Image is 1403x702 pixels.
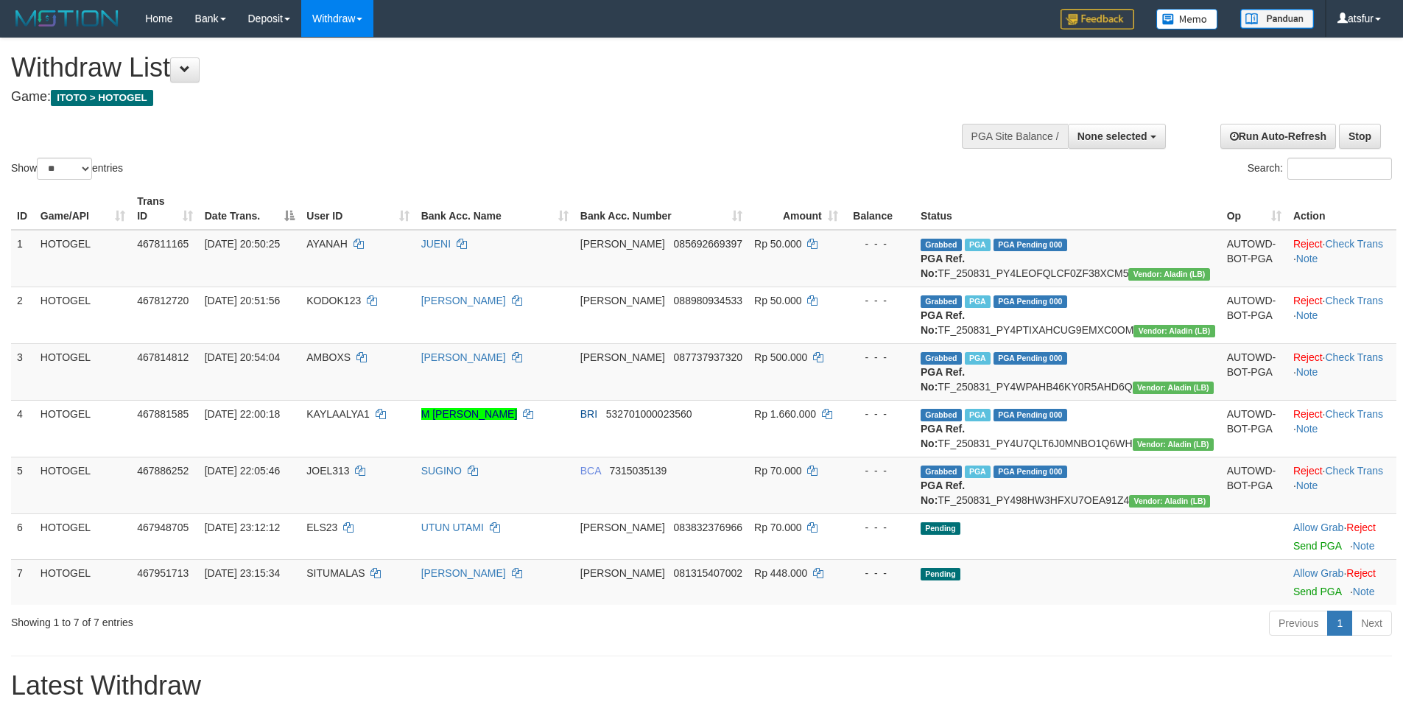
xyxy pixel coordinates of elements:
td: HOTOGEL [35,343,131,400]
h4: Game: [11,90,921,105]
a: Previous [1269,611,1328,636]
div: - - - [850,236,909,251]
td: HOTOGEL [35,457,131,513]
label: Show entries [11,158,123,180]
td: · · [1287,400,1396,457]
span: [PERSON_NAME] [580,567,665,579]
span: ELS23 [306,522,337,533]
span: [DATE] 23:12:12 [205,522,280,533]
td: TF_250831_PY4PTIXAHCUG9EMXC0OM [915,287,1221,343]
a: UTUN UTAMI [421,522,484,533]
th: Game/API: activate to sort column ascending [35,188,131,230]
td: 4 [11,400,35,457]
td: · [1287,559,1396,605]
b: PGA Ref. No: [921,309,965,336]
th: Amount: activate to sort column ascending [748,188,844,230]
th: Trans ID: activate to sort column ascending [131,188,199,230]
td: AUTOWD-BOT-PGA [1221,343,1287,400]
a: Reject [1293,408,1323,420]
td: · · [1287,457,1396,513]
span: Pending [921,522,960,535]
span: [DATE] 20:50:25 [205,238,280,250]
td: 3 [11,343,35,400]
span: [PERSON_NAME] [580,522,665,533]
td: HOTOGEL [35,559,131,605]
span: PGA Pending [994,295,1067,308]
span: Copy 083832376966 to clipboard [674,522,742,533]
span: [DATE] 23:15:34 [205,567,280,579]
div: - - - [850,566,909,580]
span: [PERSON_NAME] [580,351,665,363]
span: 467886252 [137,465,189,477]
td: · · [1287,230,1396,287]
span: 467881585 [137,408,189,420]
td: 6 [11,513,35,559]
a: 1 [1327,611,1352,636]
a: Allow Grab [1293,522,1343,533]
a: Stop [1339,124,1381,149]
a: Note [1353,586,1375,597]
td: AUTOWD-BOT-PGA [1221,457,1287,513]
span: Marked by atsfur [965,409,991,421]
a: Note [1296,366,1318,378]
th: Bank Acc. Number: activate to sort column ascending [574,188,748,230]
span: BCA [580,465,601,477]
td: HOTOGEL [35,230,131,287]
a: Check Trans [1325,408,1383,420]
span: Copy 081315407002 to clipboard [674,567,742,579]
span: Marked by atsfur [965,466,991,478]
h1: Withdraw List [11,53,921,83]
th: ID [11,188,35,230]
td: 1 [11,230,35,287]
span: Vendor URL: https://dashboard.q2checkout.com/secure [1129,495,1210,508]
b: PGA Ref. No: [921,253,965,279]
div: - - - [850,463,909,478]
div: - - - [850,407,909,421]
span: Rp 1.660.000 [754,408,816,420]
span: 467951713 [137,567,189,579]
span: Grabbed [921,239,962,251]
b: PGA Ref. No: [921,366,965,393]
span: Copy 532701000023560 to clipboard [606,408,692,420]
td: · [1287,513,1396,559]
span: Rp 500.000 [754,351,807,363]
div: - - - [850,520,909,535]
span: Rp 70.000 [754,465,802,477]
span: KAYLAALYA1 [306,408,370,420]
span: BRI [580,408,597,420]
span: JOEL313 [306,465,349,477]
th: Action [1287,188,1396,230]
b: PGA Ref. No: [921,480,965,506]
a: Reject [1346,567,1376,579]
td: TF_250831_PY4U7QLT6J0MNBO1Q6WH [915,400,1221,457]
a: Check Trans [1325,465,1383,477]
a: [PERSON_NAME] [421,295,506,306]
td: TF_250831_PY4WPAHB46KY0R5AHD6Q [915,343,1221,400]
span: Vendor URL: https://dashboard.q2checkout.com/secure [1133,382,1214,394]
span: 467948705 [137,522,189,533]
span: None selected [1077,130,1147,142]
a: Allow Grab [1293,567,1343,579]
span: AMBOXS [306,351,351,363]
img: MOTION_logo.png [11,7,123,29]
td: HOTOGEL [35,287,131,343]
td: AUTOWD-BOT-PGA [1221,230,1287,287]
td: TF_250831_PY4LEOFQLCF0ZF38XCM5 [915,230,1221,287]
img: Button%20Memo.svg [1156,9,1218,29]
th: User ID: activate to sort column ascending [300,188,415,230]
span: Grabbed [921,352,962,365]
span: [DATE] 22:00:18 [205,408,280,420]
td: 7 [11,559,35,605]
span: [PERSON_NAME] [580,238,665,250]
span: Pending [921,568,960,580]
span: KODOK123 [306,295,361,306]
span: PGA Pending [994,466,1067,478]
span: Grabbed [921,409,962,421]
button: None selected [1068,124,1166,149]
a: SUGINO [421,465,462,477]
span: 467812720 [137,295,189,306]
span: Marked by atsfur [965,352,991,365]
div: PGA Site Balance / [962,124,1068,149]
span: 467811165 [137,238,189,250]
a: Reject [1293,295,1323,306]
